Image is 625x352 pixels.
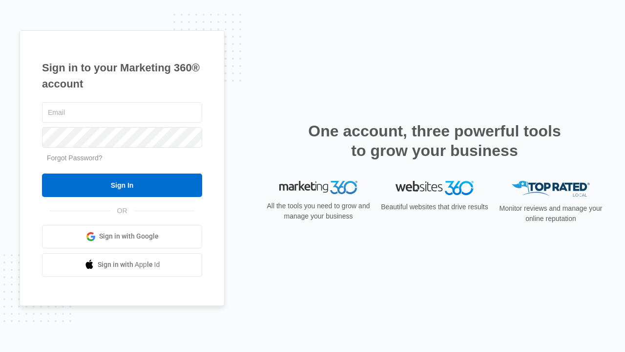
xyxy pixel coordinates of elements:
[98,260,160,270] span: Sign in with Apple Id
[110,206,134,216] span: OR
[42,174,202,197] input: Sign In
[380,202,489,212] p: Beautiful websites that drive results
[279,181,357,195] img: Marketing 360
[99,231,159,242] span: Sign in with Google
[42,225,202,248] a: Sign in with Google
[305,121,564,160] h2: One account, three powerful tools to grow your business
[42,253,202,277] a: Sign in with Apple Id
[396,181,474,195] img: Websites 360
[496,203,605,224] p: Monitor reviews and manage your online reputation
[512,181,590,197] img: Top Rated Local
[42,60,202,92] h1: Sign in to your Marketing 360® account
[264,201,373,221] p: All the tools you need to grow and manage your business
[47,154,103,162] a: Forgot Password?
[42,102,202,123] input: Email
